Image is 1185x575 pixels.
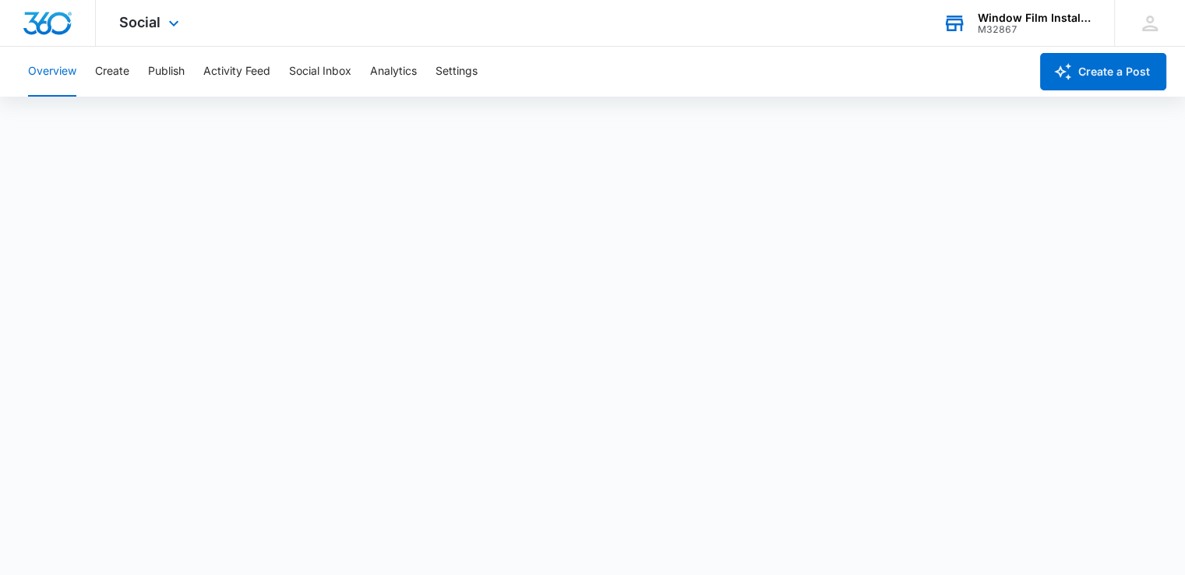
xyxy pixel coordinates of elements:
[95,47,129,97] button: Create
[978,12,1092,24] div: account name
[1040,53,1166,90] button: Create a Post
[148,47,185,97] button: Publish
[370,47,417,97] button: Analytics
[28,47,76,97] button: Overview
[203,47,270,97] button: Activity Feed
[436,47,478,97] button: Settings
[119,14,160,30] span: Social
[978,24,1092,35] div: account id
[289,47,351,97] button: Social Inbox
